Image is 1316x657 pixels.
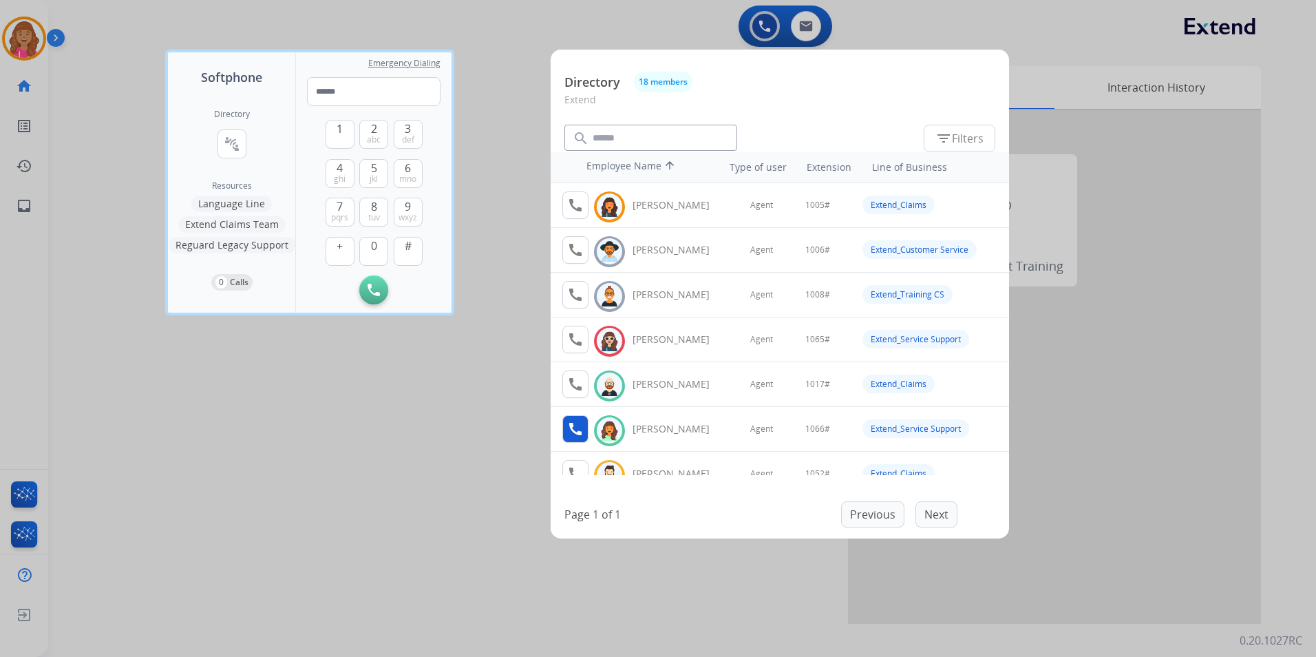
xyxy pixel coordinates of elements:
span: Emergency Dialing [368,58,441,69]
div: [PERSON_NAME] [633,467,725,481]
th: Line of Business [865,154,1002,181]
button: 9wxyz [394,198,423,227]
p: Extend [564,92,995,118]
div: Extend_Customer Service [862,240,977,259]
span: 6 [405,160,411,176]
span: Agent [750,468,773,479]
mat-icon: search [573,130,589,147]
span: Agent [750,289,773,300]
span: # [405,238,412,254]
div: [PERSON_NAME] [633,422,725,436]
span: abc [367,134,381,145]
span: 7 [337,198,343,215]
mat-icon: call [567,197,584,213]
img: avatar [599,196,619,218]
mat-icon: connect_without_contact [224,136,240,152]
button: 0 [359,237,388,266]
div: Extend_Claims [862,196,935,214]
button: 6mno [394,159,423,188]
button: 18 members [634,72,692,92]
span: 1052# [805,468,830,479]
span: Resources [212,180,252,191]
span: 0 [371,238,377,254]
button: 7pqrs [326,198,354,227]
span: tuv [368,212,380,223]
mat-icon: call [567,421,584,437]
p: 0.20.1027RC [1240,632,1302,649]
span: 1 [337,121,343,137]
p: of [602,506,612,523]
span: 1065# [805,334,830,345]
button: 8tuv [359,198,388,227]
th: Extension [800,154,858,181]
img: avatar [599,465,619,486]
span: ghi [334,174,346,185]
button: Reguard Legacy Support [169,237,295,253]
p: 0 [215,276,227,289]
button: + [326,237,354,266]
span: mno [399,174,416,185]
button: Extend Claims Team [178,216,286,233]
span: Agent [750,244,773,255]
span: jkl [370,174,378,185]
img: avatar [599,420,619,441]
button: 2abc [359,120,388,149]
p: Directory [564,73,620,92]
th: Employee Name [580,152,703,182]
span: Agent [750,379,773,390]
img: avatar [599,286,619,307]
mat-icon: filter_list [935,130,952,147]
img: avatar [599,331,619,352]
div: Extend_Claims [862,375,935,393]
button: 3def [394,120,423,149]
div: [PERSON_NAME] [633,198,725,212]
span: 1005# [805,200,830,211]
span: Agent [750,334,773,345]
span: Agent [750,424,773,435]
button: Language Line [191,196,272,212]
div: [PERSON_NAME] [633,288,725,302]
div: [PERSON_NAME] [633,243,725,257]
button: 1 [326,120,354,149]
button: 5jkl [359,159,388,188]
button: 4ghi [326,159,354,188]
span: 2 [371,121,377,137]
span: 1006# [805,244,830,255]
img: avatar [599,375,619,397]
span: 3 [405,121,411,137]
mat-icon: call [567,242,584,258]
span: Agent [750,200,773,211]
img: call-button [368,284,380,296]
span: pqrs [331,212,348,223]
p: Page [564,506,590,523]
mat-icon: arrow_upward [661,159,678,176]
span: + [337,238,343,254]
span: 1017# [805,379,830,390]
mat-icon: call [567,331,584,348]
button: 0Calls [211,274,253,291]
span: 5 [371,160,377,176]
button: Filters [924,125,995,152]
div: Extend_Service Support [862,330,969,348]
th: Type of user [710,154,794,181]
span: wxyz [399,212,417,223]
p: Calls [230,276,248,289]
mat-icon: call [567,376,584,393]
span: 4 [337,160,343,176]
mat-icon: call [567,286,584,303]
mat-icon: call [567,466,584,482]
span: Filters [935,130,984,147]
div: [PERSON_NAME] [633,333,725,346]
div: [PERSON_NAME] [633,377,725,391]
img: avatar [599,241,619,262]
div: Extend_Training CS [862,285,953,304]
div: Extend_Claims [862,464,935,483]
button: # [394,237,423,266]
div: Extend_Service Support [862,419,969,438]
span: Softphone [201,67,262,87]
h2: Directory [214,109,250,120]
span: def [402,134,414,145]
span: 1008# [805,289,830,300]
span: 9 [405,198,411,215]
span: 8 [371,198,377,215]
